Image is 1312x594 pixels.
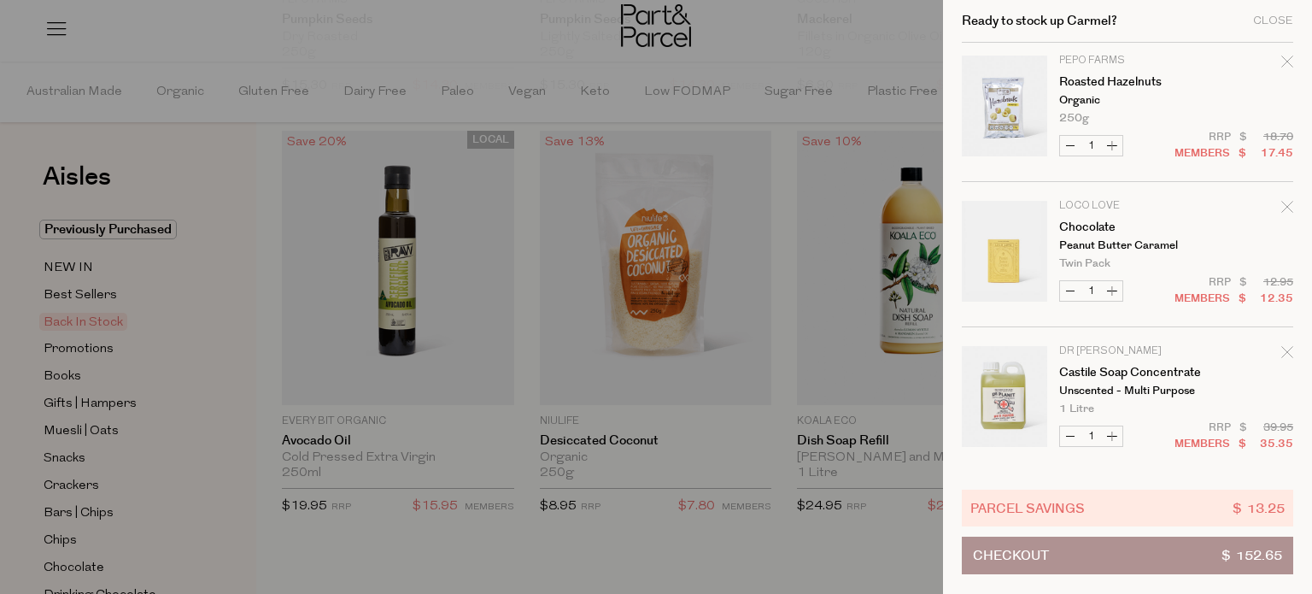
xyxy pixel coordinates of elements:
[1059,258,1110,269] span: Twin Pack
[1059,56,1192,66] p: Pepo Farms
[1281,53,1293,76] div: Remove Roasted Hazelnuts
[1281,198,1293,221] div: Remove Chocolate
[1281,344,1293,367] div: Remove Castile Soap Concentrate
[1059,76,1192,88] a: Roasted Hazelnuts
[1081,281,1102,301] input: QTY Chocolate
[1059,367,1192,379] a: Castile Soap Concentrate
[1059,403,1094,415] span: 1 Litre
[1059,346,1192,356] p: Dr [PERSON_NAME]
[1059,201,1192,211] p: Loco Love
[970,498,1085,518] span: Parcel Savings
[1081,426,1102,446] input: QTY Castile Soap Concentrate
[1059,385,1192,397] p: Unscented - Multi Purpose
[1233,498,1285,518] span: $ 13.25
[962,537,1293,574] button: Checkout$ 152.65
[1059,221,1192,233] a: Chocolate
[1059,113,1089,124] span: 250g
[962,15,1117,27] h2: Ready to stock up Carmel?
[973,538,1049,573] span: Checkout
[1059,95,1192,106] p: Organic
[1059,240,1192,251] p: Peanut Butter Caramel
[1221,538,1282,573] span: $ 152.65
[1081,136,1102,156] input: QTY Roasted Hazelnuts
[1253,15,1293,26] div: Close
